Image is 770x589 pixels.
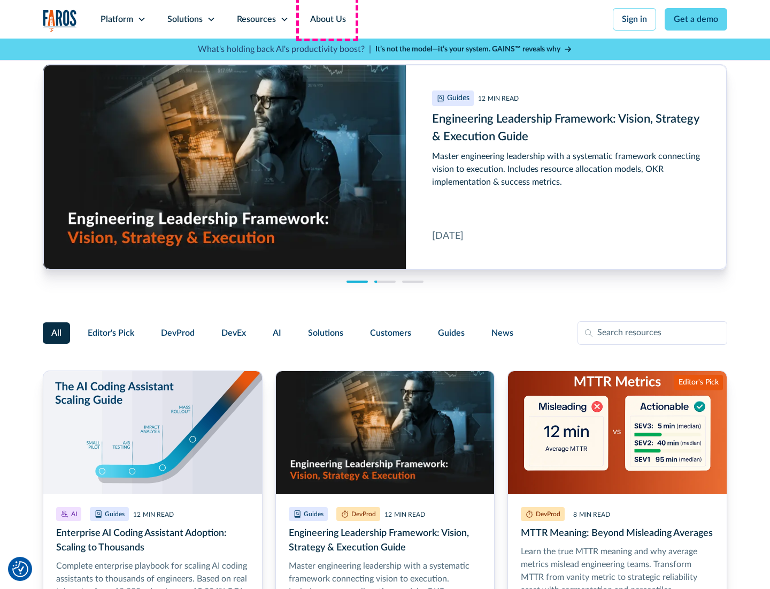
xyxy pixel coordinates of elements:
[375,46,560,53] strong: It’s not the model—it’s your system. GAINS™ reveals why
[88,327,134,339] span: Editor's Pick
[43,65,406,269] img: Realistic image of an engineering leader at work
[273,327,281,339] span: AI
[438,327,465,339] span: Guides
[43,371,262,494] img: Illustration of hockey stick-like scaling from pilot to mass rollout
[43,65,727,269] div: cms-link
[308,327,343,339] span: Solutions
[12,561,28,577] button: Cookie Settings
[221,327,246,339] span: DevEx
[43,10,77,32] img: Logo of the analytics and reporting company Faros.
[276,371,495,494] img: Realistic image of an engineering leader at work
[577,321,727,345] input: Search resources
[51,327,61,339] span: All
[43,10,77,32] a: home
[508,371,727,494] img: Illustration of misleading vs. actionable MTTR metrics
[375,44,572,55] a: It’s not the model—it’s your system. GAINS™ reveals why
[43,321,727,345] form: Filter Form
[43,65,727,269] a: Engineering Leadership Framework: Vision, Strategy & Execution Guide
[237,13,276,26] div: Resources
[665,8,727,31] a: Get a demo
[101,13,133,26] div: Platform
[167,13,203,26] div: Solutions
[198,43,371,56] p: What's holding back AI's productivity boost? |
[161,327,195,339] span: DevProd
[491,327,513,339] span: News
[12,561,28,577] img: Revisit consent button
[370,327,411,339] span: Customers
[613,8,656,31] a: Sign in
